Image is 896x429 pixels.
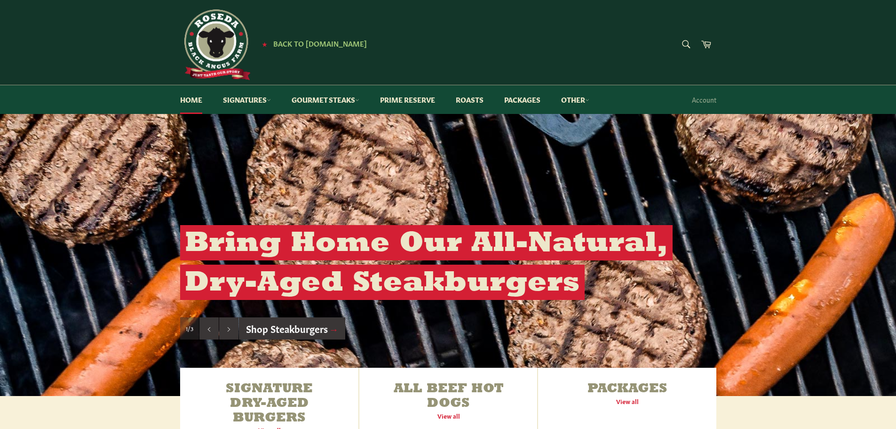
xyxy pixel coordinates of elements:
[495,85,550,114] a: Packages
[219,317,238,340] button: Next slide
[552,85,599,114] a: Other
[273,38,367,48] span: Back to [DOMAIN_NAME]
[329,322,339,335] span: →
[262,40,267,48] span: ★
[687,86,721,113] a: Account
[171,85,212,114] a: Home
[214,85,280,114] a: Signatures
[180,9,251,80] img: Roseda Beef
[446,85,493,114] a: Roasts
[180,317,199,340] div: Slide 1, current
[282,85,369,114] a: Gourmet Steaks
[371,85,444,114] a: Prime Reserve
[239,317,346,340] a: Shop Steakburgers
[257,40,367,48] a: ★ Back to [DOMAIN_NAME]
[186,324,193,332] span: 1/3
[180,225,673,300] h2: Bring Home Our All-Natural, Dry-Aged Steakburgers
[199,317,219,340] button: Previous slide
